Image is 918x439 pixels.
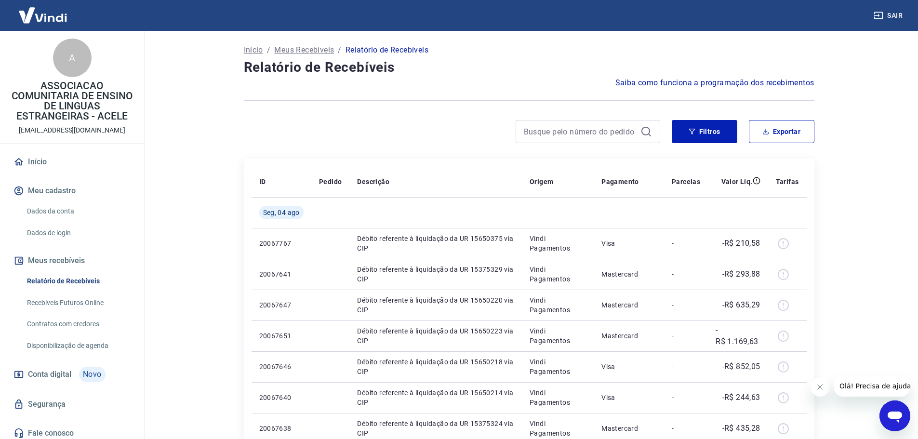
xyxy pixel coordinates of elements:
span: Seg, 04 ago [263,208,300,217]
p: Mastercard [601,300,656,310]
p: - [672,362,700,372]
p: -R$ 635,29 [722,299,760,311]
p: Relatório de Recebíveis [346,44,428,56]
p: -R$ 244,63 [722,392,760,403]
p: Parcelas [672,177,700,186]
span: Novo [79,367,106,382]
p: Vindi Pagamentos [530,265,586,284]
p: / [267,44,270,56]
p: Visa [601,362,656,372]
button: Meus recebíveis [12,250,133,271]
p: -R$ 1.169,63 [716,324,760,347]
p: 20067647 [259,300,304,310]
a: Dados da conta [23,201,133,221]
button: Meu cadastro [12,180,133,201]
p: Débito referente à liquidação da UR 15650220 via CIP [357,295,514,315]
a: Relatório de Recebíveis [23,271,133,291]
p: Visa [601,239,656,248]
a: Disponibilização de agenda [23,336,133,356]
p: Débito referente à liquidação da UR 15650218 via CIP [357,357,514,376]
a: Segurança [12,394,133,415]
button: Exportar [749,120,814,143]
button: Filtros [672,120,737,143]
p: Origem [530,177,553,186]
p: -R$ 210,58 [722,238,760,249]
p: Mastercard [601,331,656,341]
p: Débito referente à liquidação da UR 15650375 via CIP [357,234,514,253]
p: - [672,269,700,279]
div: A [53,39,92,77]
p: Mastercard [601,269,656,279]
h4: Relatório de Recebíveis [244,58,814,77]
p: Valor Líq. [721,177,753,186]
p: 20067638 [259,424,304,433]
p: Visa [601,393,656,402]
p: 20067651 [259,331,304,341]
a: Meus Recebíveis [274,44,334,56]
p: Débito referente à liquidação da UR 15650214 via CIP [357,388,514,407]
a: Contratos com credores [23,314,133,334]
p: ID [259,177,266,186]
p: 20067640 [259,393,304,402]
iframe: Fechar mensagem [811,377,830,397]
p: 20067646 [259,362,304,372]
iframe: Mensagem da empresa [834,375,910,397]
input: Busque pelo número do pedido [524,124,637,139]
p: Débito referente à liquidação da UR 15375324 via CIP [357,419,514,438]
p: Débito referente à liquidação da UR 15375329 via CIP [357,265,514,284]
p: [EMAIL_ADDRESS][DOMAIN_NAME] [19,125,125,135]
p: Mastercard [601,424,656,433]
img: Vindi [12,0,74,30]
p: Pedido [319,177,342,186]
a: Dados de login [23,223,133,243]
p: ASSOCIACAO COMUNITARIA DE ENSINO DE LINGUAS ESTRANGEIRAS - ACELE [8,81,136,121]
a: Saiba como funciona a programação dos recebimentos [615,77,814,89]
p: Vindi Pagamentos [530,295,586,315]
p: Vindi Pagamentos [530,326,586,346]
p: Vindi Pagamentos [530,357,586,376]
p: Pagamento [601,177,639,186]
p: - [672,393,700,402]
p: -R$ 293,88 [722,268,760,280]
p: 20067641 [259,269,304,279]
a: Início [12,151,133,173]
p: Vindi Pagamentos [530,419,586,438]
p: 20067767 [259,239,304,248]
p: -R$ 435,28 [722,423,760,434]
p: - [672,331,700,341]
iframe: Botão para abrir a janela de mensagens [879,400,910,431]
span: Conta digital [28,368,71,381]
p: - [672,424,700,433]
p: - [672,239,700,248]
a: Conta digitalNovo [12,363,133,386]
p: Tarifas [776,177,799,186]
a: Início [244,44,263,56]
p: -R$ 852,05 [722,361,760,372]
p: Vindi Pagamentos [530,234,586,253]
p: Débito referente à liquidação da UR 15650223 via CIP [357,326,514,346]
span: Olá! Precisa de ajuda? [6,7,81,14]
p: - [672,300,700,310]
p: Vindi Pagamentos [530,388,586,407]
p: Descrição [357,177,389,186]
a: Recebíveis Futuros Online [23,293,133,313]
button: Sair [872,7,906,25]
p: / [338,44,341,56]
